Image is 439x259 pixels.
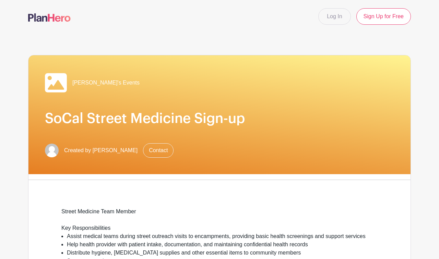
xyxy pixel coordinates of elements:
a: Contact [143,143,174,158]
a: Sign Up for Free [356,8,411,25]
div: Key Responsibilities [61,224,378,232]
img: default-ce2991bfa6775e67f084385cd625a349d9dcbb7a52a09fb2fda1e96e2d18dcdb.png [45,144,59,157]
li: Assist medical teams during street outreach visits to encampments, providing basic health screeni... [67,232,378,240]
li: Distribute hygiene, [MEDICAL_DATA] supplies and other essential items to community members [67,249,378,257]
div: Street Medicine Team Member [61,207,378,224]
span: [PERSON_NAME]'s Events [72,79,140,87]
a: Log In [318,8,351,25]
li: Help health provider with patient intake, documentation, and maintaining confidential health records [67,240,378,249]
span: Created by [PERSON_NAME] [64,146,138,155]
img: logo-507f7623f17ff9eddc593b1ce0a138ce2505c220e1c5a4e2b4648c50719b7d32.svg [28,13,71,22]
h1: SoCal Street Medicine Sign-up [45,110,394,127]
